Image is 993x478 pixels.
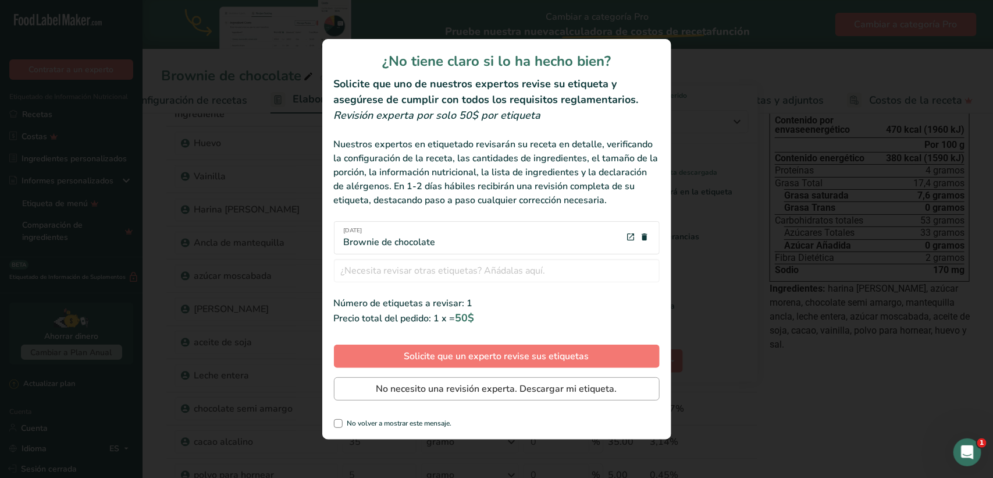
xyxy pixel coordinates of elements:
iframe: Chat en vivo de Intercom [953,438,981,466]
font: ¿No tiene claro si lo ha hecho bien? [382,52,611,70]
font: [DATE] [344,226,362,235]
span: 50$ [455,311,475,325]
font: Solicite que un experto revise sus etiquetas [404,350,589,363]
button: No necesito una revisión experta. Descargar mi etiqueta. [334,377,660,401]
font: Solicite que uno de nuestros expertos revise su etiqueta y asegúrese de cumplir con todos los req... [334,77,639,107]
font: No necesito una revisión experta. Descargar mi etiqueta. [376,383,617,395]
font: Precio total del pedido: 1 x = [334,312,455,325]
input: ¿Necesita revisar otras etiquetas? Añádalas aquí. [334,259,660,282]
font: Nuestros expertos en etiquetado revisarán su receta en detalle, verificando la configuración de l... [334,138,659,207]
font: 1 [980,439,984,447]
font: No volver a mostrar este mensaje. [347,419,452,428]
font: Número de etiquetas a revisar: 1 [334,297,473,310]
font: Brownie de chocolate [344,236,436,249]
div: Revisión experta por solo 50$ por etiqueta [334,108,660,123]
button: Solicite que un experto revise sus etiquetas [334,345,660,368]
